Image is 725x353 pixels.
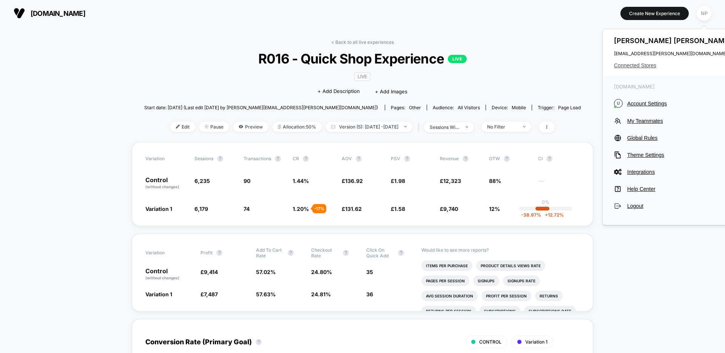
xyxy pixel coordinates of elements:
[244,156,271,161] span: Transactions
[256,269,276,275] span: 57.02 %
[256,247,284,259] span: Add To Cart Rate
[342,178,363,184] span: £
[256,339,262,345] button: ?
[201,250,213,255] span: Profit
[145,291,172,297] span: Variation 1
[318,88,360,95] span: + Add Description
[620,7,689,20] button: Create New Experience
[288,250,294,256] button: ?
[440,206,458,212] span: £
[523,126,526,127] img: end
[440,178,461,184] span: £
[391,156,400,161] span: PSV
[433,105,480,110] div: Audience:
[166,51,559,67] span: R016 - Quick Shop Experience
[311,291,331,297] span: 24.81 %
[31,9,85,17] span: [DOMAIN_NAME]
[404,126,407,127] img: end
[394,206,405,212] span: 1.58
[421,276,469,286] li: Pages Per Session
[354,72,370,81] span: LIVE
[489,206,500,212] span: 12%
[216,250,222,256] button: ?
[538,156,580,162] span: CI
[473,276,499,286] li: Signups
[145,177,187,190] p: Control
[342,206,362,212] span: £
[375,88,407,94] span: + Add Images
[404,156,410,162] button: ?
[697,6,711,21] div: NP
[366,291,373,297] span: 36
[145,156,187,162] span: Variation
[278,125,281,129] img: rebalance
[194,206,208,212] span: 6,179
[217,156,223,162] button: ?
[421,291,478,301] li: Avg Session Duration
[194,178,210,184] span: 6,235
[521,212,541,218] span: -38.97 %
[545,212,548,218] span: +
[272,122,322,132] span: Allocation: 50%
[558,105,581,110] span: Page Load
[524,306,576,316] li: Subscriptions Rate
[331,39,394,45] a: < Back to all live experiences
[394,178,405,184] span: 1.98
[398,250,404,256] button: ?
[538,105,581,110] div: Trigger:
[145,247,187,259] span: Variation
[535,291,563,301] li: Returns
[145,268,193,281] p: Control
[233,122,268,132] span: Preview
[345,178,363,184] span: 136.92
[391,206,405,212] span: £
[409,105,421,110] span: other
[458,105,480,110] span: All Visitors
[538,179,580,190] span: ---
[201,269,218,275] span: £
[170,122,195,132] span: Edit
[463,156,469,162] button: ?
[391,105,421,110] div: Pages:
[312,204,326,213] div: - 17 %
[256,291,276,297] span: 57.63 %
[356,156,362,162] button: ?
[694,6,714,21] button: NP
[486,105,532,110] span: Device:
[201,291,218,297] span: £
[199,122,229,132] span: Pause
[244,178,250,184] span: 90
[391,178,405,184] span: £
[293,156,299,161] span: CR
[487,124,517,130] div: No Filter
[448,55,467,63] p: LIVE
[546,156,552,162] button: ?
[311,269,332,275] span: 24.80 %
[542,199,549,205] p: 0%
[244,206,250,212] span: 74
[466,126,468,128] img: end
[416,122,424,133] span: |
[479,339,501,345] span: CONTROL
[541,212,564,218] span: 12.72 %
[293,178,309,184] span: 1.44 %
[145,276,179,280] span: (without changes)
[430,124,460,130] div: sessions with impression
[366,247,394,259] span: Click On Quick Add
[525,339,548,345] span: Variation 1
[311,247,339,259] span: Checkout Rate
[481,291,531,301] li: Profit Per Session
[14,8,25,19] img: Visually logo
[421,260,472,271] li: Items Per Purchase
[204,269,218,275] span: 9,414
[421,306,476,316] li: Returns Per Session
[440,156,459,161] span: Revenue
[545,205,546,211] p: |
[144,105,378,110] span: Start date: [DATE] (Last edit [DATE] by [PERSON_NAME][EMAIL_ADDRESS][PERSON_NAME][DOMAIN_NAME])
[480,306,520,316] li: Subscriptions
[325,122,412,132] span: Version (5): [DATE] - [DATE]
[476,260,545,271] li: Product Details Views Rate
[204,291,218,297] span: 7,487
[145,206,172,212] span: Variation 1
[275,156,281,162] button: ?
